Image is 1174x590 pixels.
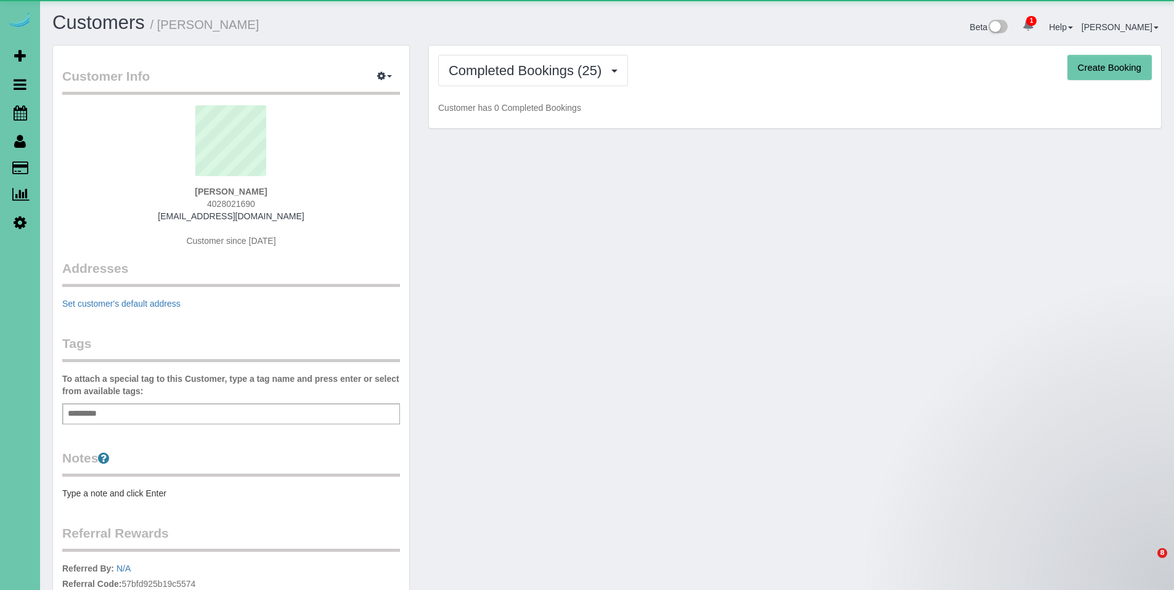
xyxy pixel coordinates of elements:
[1049,22,1073,32] a: Help
[62,487,400,499] pre: Type a note and click Enter
[438,55,628,86] button: Completed Bookings (25)
[1157,548,1167,558] span: 8
[62,449,400,477] legend: Notes
[1016,12,1040,39] a: 1
[116,564,131,573] a: N/A
[207,199,255,209] span: 4028021690
[7,12,32,30] img: Automaid Logo
[438,102,1152,114] p: Customer has 0 Completed Bookings
[62,373,400,397] label: To attach a special tag to this Customer, type a tag name and press enter or select from availabl...
[186,236,275,246] span: Customer since [DATE]
[1082,22,1159,32] a: [PERSON_NAME]
[195,187,267,196] strong: [PERSON_NAME]
[62,67,400,95] legend: Customer Info
[1067,55,1152,81] button: Create Booking
[62,524,400,552] legend: Referral Rewards
[150,18,259,31] small: / [PERSON_NAME]
[449,63,608,78] span: Completed Bookings (25)
[62,334,400,362] legend: Tags
[52,12,145,33] a: Customers
[62,299,181,309] a: Set customer's default address
[987,20,1008,36] img: New interface
[62,562,114,575] label: Referred By:
[1026,16,1037,26] span: 1
[158,211,304,221] a: [EMAIL_ADDRESS][DOMAIN_NAME]
[1132,548,1162,578] iframe: Intercom live chat
[970,22,1008,32] a: Beta
[62,578,121,590] label: Referral Code:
